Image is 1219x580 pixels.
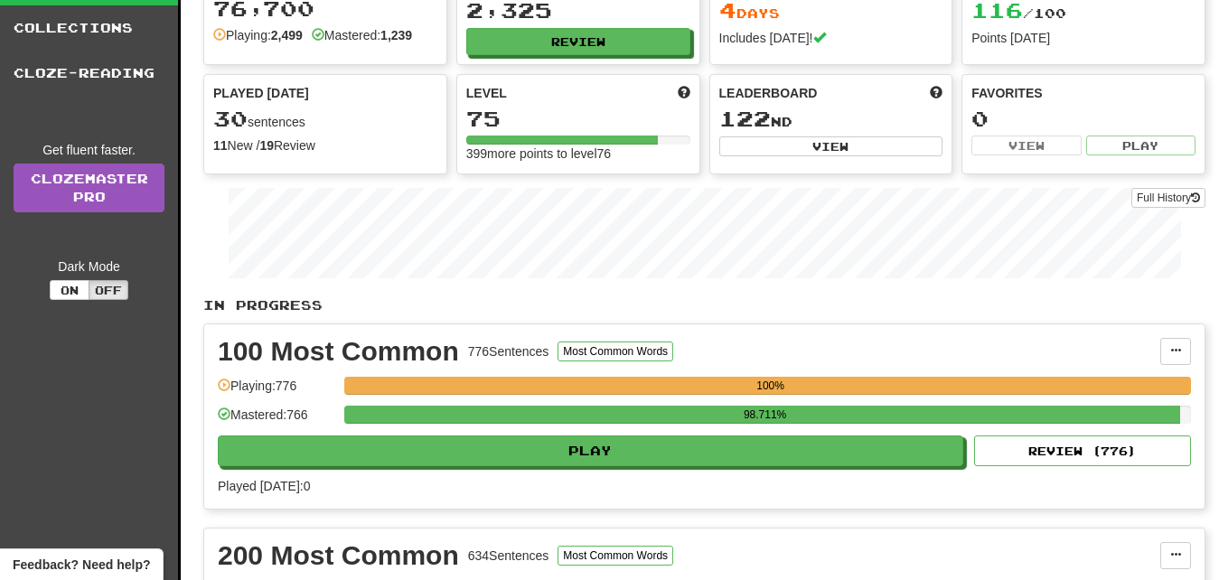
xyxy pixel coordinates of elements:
div: Get fluent faster. [14,141,164,159]
strong: 11 [213,138,228,153]
div: sentences [213,108,437,131]
button: On [50,280,89,300]
div: 75 [466,108,690,130]
button: Review (776) [974,435,1191,466]
div: Favorites [971,84,1196,102]
div: Mastered: [312,26,412,44]
div: 200 Most Common [218,542,459,569]
div: 0 [971,108,1196,130]
div: Playing: 776 [218,377,335,407]
div: Mastered: 766 [218,406,335,435]
button: Most Common Words [558,341,673,361]
span: 30 [213,106,248,131]
div: New / Review [213,136,437,154]
span: Level [466,84,507,102]
div: 634 Sentences [468,547,549,565]
div: 100% [350,377,1191,395]
p: In Progress [203,296,1205,314]
div: Points [DATE] [971,29,1196,47]
button: View [719,136,943,156]
span: Played [DATE]: 0 [218,479,310,493]
div: Playing: [213,26,303,44]
button: Full History [1131,188,1205,208]
div: 100 Most Common [218,338,459,365]
div: 776 Sentences [468,342,549,360]
button: Off [89,280,128,300]
button: Most Common Words [558,546,673,566]
span: Played [DATE] [213,84,309,102]
button: Play [1086,136,1196,155]
span: Score more points to level up [678,84,690,102]
div: 399 more points to level 76 [466,145,690,163]
strong: 2,499 [271,28,303,42]
div: Dark Mode [14,257,164,276]
button: Play [218,435,963,466]
strong: 19 [259,138,274,153]
a: ClozemasterPro [14,164,164,212]
div: nd [719,108,943,131]
strong: 1,239 [380,28,412,42]
span: Open feedback widget [13,556,150,574]
button: Review [466,28,690,55]
button: View [971,136,1081,155]
span: This week in points, UTC [930,84,942,102]
span: 122 [719,106,771,131]
div: 98.711% [350,406,1180,424]
span: Leaderboard [719,84,818,102]
div: Includes [DATE]! [719,29,943,47]
span: / 100 [971,5,1066,21]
